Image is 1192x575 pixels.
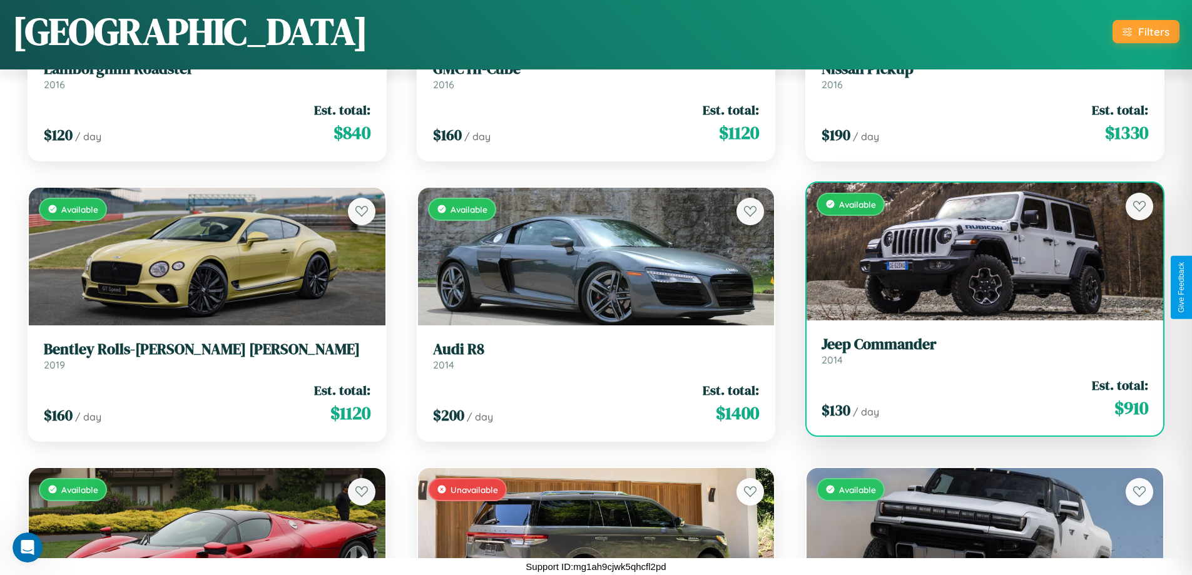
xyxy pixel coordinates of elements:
[433,405,464,425] span: $ 200
[44,78,65,91] span: 2016
[822,125,850,145] span: $ 190
[1092,101,1148,119] span: Est. total:
[44,340,370,371] a: Bentley Rolls-[PERSON_NAME] [PERSON_NAME]2019
[433,340,760,371] a: Audi R82014
[44,125,73,145] span: $ 120
[822,354,843,366] span: 2014
[433,340,760,359] h3: Audi R8
[433,359,454,371] span: 2014
[44,60,370,91] a: Lamborghini Roadster2016
[451,204,487,215] span: Available
[853,405,879,418] span: / day
[822,335,1148,366] a: Jeep Commander2014
[61,484,98,495] span: Available
[75,410,101,423] span: / day
[719,120,759,145] span: $ 1120
[703,381,759,399] span: Est. total:
[467,410,493,423] span: / day
[703,101,759,119] span: Est. total:
[433,60,760,91] a: GMC Hi-Cube2016
[44,405,73,425] span: $ 160
[61,204,98,215] span: Available
[314,381,370,399] span: Est. total:
[464,130,491,143] span: / day
[433,78,454,91] span: 2016
[526,558,666,575] p: Support ID: mg1ah9cjwk5qhcfl2pd
[1114,395,1148,420] span: $ 910
[1105,120,1148,145] span: $ 1330
[716,400,759,425] span: $ 1400
[839,199,876,210] span: Available
[75,130,101,143] span: / day
[433,125,462,145] span: $ 160
[13,6,368,57] h1: [GEOGRAPHIC_DATA]
[44,359,65,371] span: 2019
[822,60,1148,78] h3: Nissan Pickup
[839,484,876,495] span: Available
[1177,262,1186,313] div: Give Feedback
[314,101,370,119] span: Est. total:
[822,335,1148,354] h3: Jeep Commander
[822,78,843,91] span: 2016
[334,120,370,145] span: $ 840
[822,400,850,420] span: $ 130
[1092,376,1148,394] span: Est. total:
[433,60,760,78] h3: GMC Hi-Cube
[13,532,43,562] iframe: Intercom live chat
[1138,25,1169,38] div: Filters
[822,60,1148,91] a: Nissan Pickup2016
[330,400,370,425] span: $ 1120
[44,60,370,78] h3: Lamborghini Roadster
[853,130,879,143] span: / day
[451,484,498,495] span: Unavailable
[1113,20,1179,43] button: Filters
[44,340,370,359] h3: Bentley Rolls-[PERSON_NAME] [PERSON_NAME]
